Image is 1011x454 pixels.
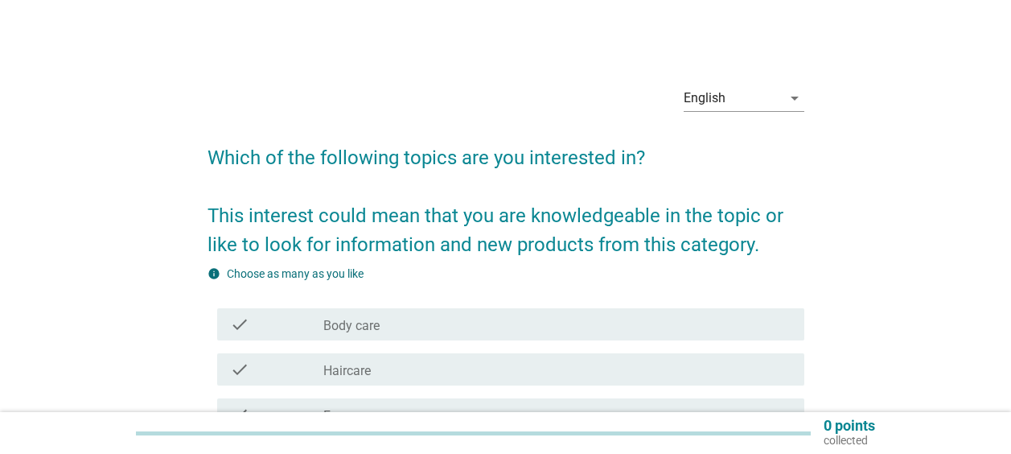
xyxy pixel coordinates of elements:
i: check [230,405,249,424]
p: collected [824,433,875,448]
p: 0 points [824,419,875,433]
label: Body care [323,318,380,334]
i: check [230,315,249,334]
i: check [230,360,249,379]
h2: Which of the following topics are you interested in? This interest could mean that you are knowle... [208,127,804,259]
i: arrow_drop_down [785,89,804,108]
label: Fragrance [323,408,380,424]
div: English [684,91,725,105]
label: Haircare [323,363,371,379]
label: Choose as many as you like [227,267,364,280]
i: info [208,267,220,280]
